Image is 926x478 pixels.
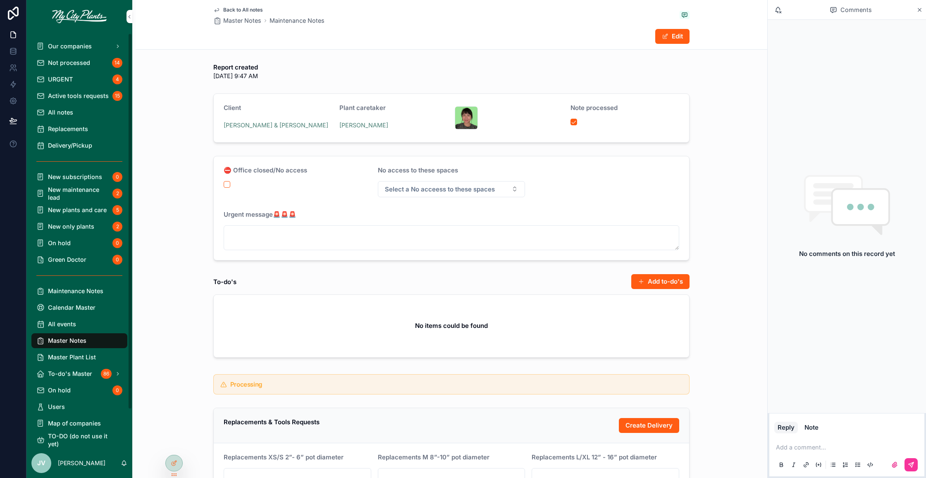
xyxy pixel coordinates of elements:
[48,320,76,328] span: All events
[52,10,107,23] img: App logo
[48,206,107,214] span: New plants and care
[112,385,122,395] div: 0
[31,433,127,447] a: TO-DO (do not use it yet)
[801,422,822,433] button: Note
[112,58,122,68] div: 14
[48,125,88,133] span: Replacements
[774,422,798,433] button: Reply
[48,222,94,230] span: New only plants
[101,369,112,379] div: 86
[31,416,127,431] a: Map of companies
[48,370,92,378] span: To-do's Master
[631,274,690,289] button: Add to-do's
[31,333,127,348] a: Master Notes
[385,185,495,194] span: Select a No acceess to these spaces
[48,304,95,311] span: Calendar Master
[570,104,618,112] span: Note processed
[625,421,673,430] span: Create Delivery
[339,104,386,112] span: Plant caretaker
[213,63,258,72] h1: Report created
[213,17,261,25] a: Master Notes
[31,383,127,398] a: On hold0
[48,353,96,361] span: Master Plant List
[224,418,320,426] h2: Replacements & Tools Requests
[804,423,819,432] div: Note
[31,252,127,267] a: Green Doctor0
[224,104,241,112] span: Client
[31,88,127,103] a: Active tools requests15
[31,72,127,87] a: URGENT4
[31,203,127,217] a: New plants and care5
[48,239,71,247] span: On hold
[112,222,122,232] div: 2
[48,256,86,263] span: Green Doctor
[213,72,258,81] span: [DATE] 9:47 AM
[112,172,122,182] div: 0
[48,42,92,50] span: Our companies
[230,381,683,387] h5: Processing
[840,5,872,14] span: Comments
[224,166,307,174] span: ⛔ Office closed/No access
[532,453,657,461] span: Replacements L/XL 12” - 16” pot diameter
[224,121,328,130] a: [PERSON_NAME] & [PERSON_NAME]
[31,105,127,120] a: All notes
[378,181,525,197] button: Select Button
[224,453,344,461] span: Replacements XS/S 2”- 6” pot diameter
[48,386,71,394] span: On hold
[26,33,132,448] div: scrollable content
[415,321,488,331] h2: No items could be found
[48,337,86,344] span: Master Notes
[31,170,127,184] a: New subscriptions0
[48,59,90,67] span: Not processed
[31,284,127,299] a: Maintenance Notes
[655,29,690,44] button: Edit
[31,236,127,251] a: On hold0
[48,173,102,181] span: New subscriptions
[48,108,73,116] span: All notes
[31,399,127,414] a: Users
[378,453,489,461] span: Replacements M 8”-10” pot diameter
[48,419,101,427] span: Map of companies
[112,205,122,215] div: 5
[223,17,261,25] span: Master Notes
[48,287,103,295] span: Maintenance Notes
[31,55,127,70] a: Not processed14
[58,459,105,467] p: [PERSON_NAME]
[213,7,263,13] a: Back to All notes
[112,238,122,248] div: 0
[799,249,895,259] h2: No comments on this record yet
[48,92,109,100] span: Active tools requests
[378,166,458,174] span: No access to these spaces
[48,403,65,411] span: Users
[270,17,325,25] a: Maintenance Notes
[48,432,119,448] span: TO-DO (do not use it yet)
[223,7,263,13] span: Back to All notes
[112,189,122,198] div: 2
[31,366,127,381] a: To-do's Master86
[619,418,679,433] button: Create Delivery
[31,186,127,201] a: New maintenance lead2
[37,459,45,468] span: JV
[112,255,122,265] div: 0
[224,210,296,218] span: Urgent message🚨🚨🚨
[213,277,236,286] h1: To-do's
[48,141,92,149] span: Delivery/Pickup
[48,186,109,201] span: New maintenance lead
[112,74,122,84] div: 4
[31,317,127,332] a: All events
[31,39,127,54] a: Our companies
[112,91,122,101] div: 15
[31,300,127,315] a: Calendar Master
[31,122,127,136] a: Replacements
[31,138,127,153] a: Delivery/Pickup
[48,75,73,83] span: URGENT
[31,350,127,365] a: Master Plant List
[339,121,388,130] a: [PERSON_NAME]
[31,219,127,234] a: New only plants2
